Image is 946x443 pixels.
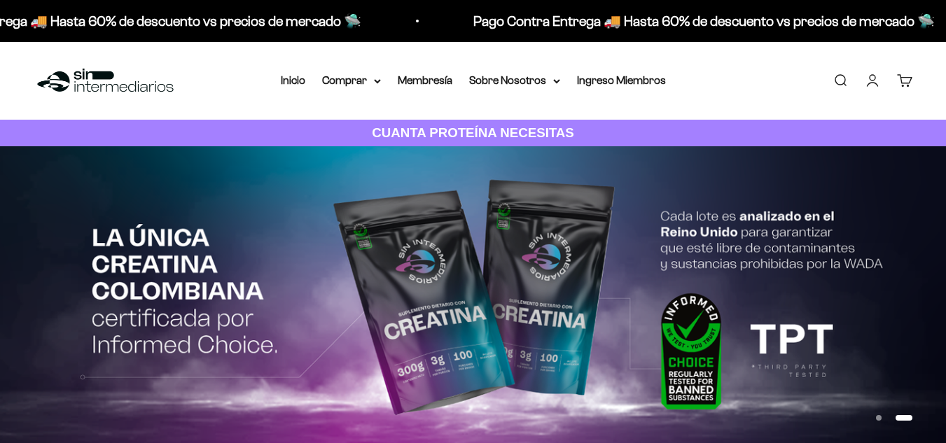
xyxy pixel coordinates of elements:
summary: Sobre Nosotros [469,71,560,90]
a: Membresía [398,74,452,86]
a: Ingreso Miembros [577,74,666,86]
p: Pago Contra Entrega 🚚 Hasta 60% de descuento vs precios de mercado 🛸 [466,10,927,32]
summary: Comprar [322,71,381,90]
a: Inicio [281,74,305,86]
strong: CUANTA PROTEÍNA NECESITAS [372,125,574,140]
